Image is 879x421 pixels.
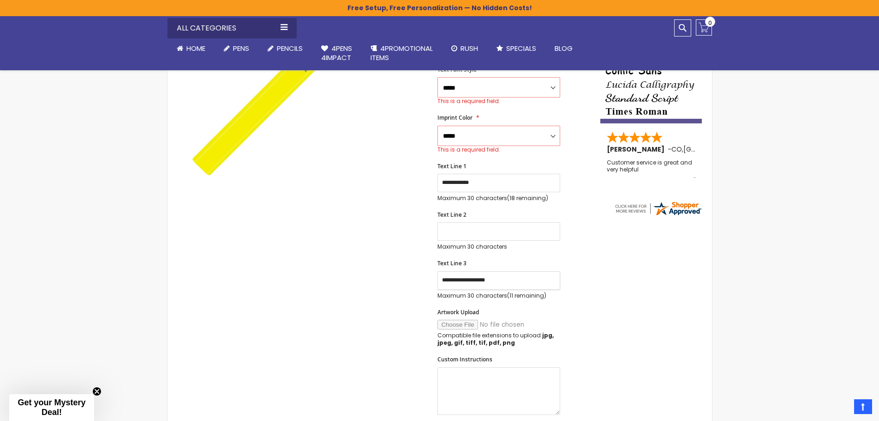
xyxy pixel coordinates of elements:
[437,331,554,347] strong: jpg, jpeg, gif, tiff, tif, pdf, png
[215,38,258,59] a: Pens
[92,387,102,396] button: Close teaser
[708,18,712,27] span: 0
[437,332,560,347] p: Compatible file extensions to upload:
[607,159,696,179] div: Customer service is great and very helpful
[437,146,560,153] div: This is a required field.
[437,243,560,250] p: Maximum 30 characters
[668,145,751,154] span: - ,
[437,114,472,122] span: Imprint Color
[507,194,548,202] span: (18 remaining)
[442,38,487,59] a: Rush
[437,98,560,105] div: This is a required field.
[437,355,492,363] span: Custom Instructions
[696,19,712,36] a: 0
[312,38,361,68] a: 4Pens4impact
[507,292,546,299] span: (11 remaining)
[437,162,466,170] span: Text Line 1
[18,398,85,417] span: Get your Mystery Deal!
[437,259,466,267] span: Text Line 3
[167,38,215,59] a: Home
[671,145,682,154] span: CO
[614,200,702,217] img: 4pens.com widget logo
[321,43,352,62] span: 4Pens 4impact
[9,394,94,421] div: Get your Mystery Deal!Close teaser
[437,308,479,316] span: Artwork Upload
[487,38,545,59] a: Specials
[437,66,477,73] span: Text Font Style
[614,211,702,219] a: 4pens.com certificate URL
[683,145,751,154] span: [GEOGRAPHIC_DATA]
[258,38,312,59] a: Pencils
[371,43,433,62] span: 4PROMOTIONAL ITEMS
[437,211,466,219] span: Text Line 2
[233,43,249,53] span: Pens
[506,43,536,53] span: Specials
[854,399,872,414] a: Top
[545,38,582,59] a: Blog
[186,43,205,53] span: Home
[600,34,702,123] img: font-personalization-examples
[607,145,668,154] span: [PERSON_NAME]
[361,38,442,68] a: 4PROMOTIONALITEMS
[167,18,297,38] div: All Categories
[437,292,560,299] p: Maximum 30 characters
[460,43,478,53] span: Rush
[277,43,303,53] span: Pencils
[437,195,560,202] p: Maximum 30 characters
[555,43,573,53] span: Blog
